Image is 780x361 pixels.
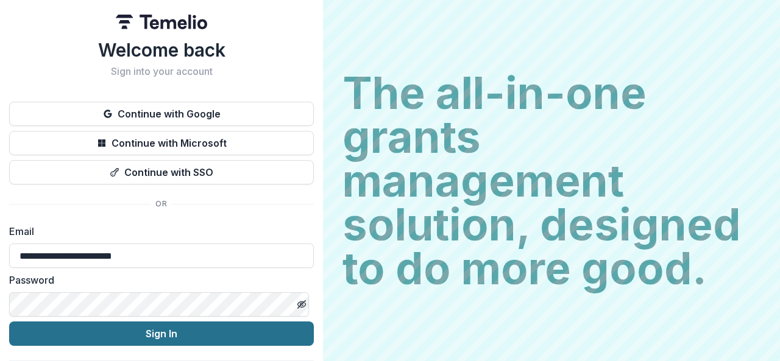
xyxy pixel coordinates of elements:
[9,66,314,77] h2: Sign into your account
[116,15,207,29] img: Temelio
[9,160,314,184] button: Continue with SSO
[9,321,314,346] button: Sign In
[9,102,314,126] button: Continue with Google
[9,273,307,287] label: Password
[9,131,314,155] button: Continue with Microsoft
[9,224,307,239] label: Email
[292,295,311,314] button: Toggle password visibility
[9,39,314,61] h1: Welcome back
